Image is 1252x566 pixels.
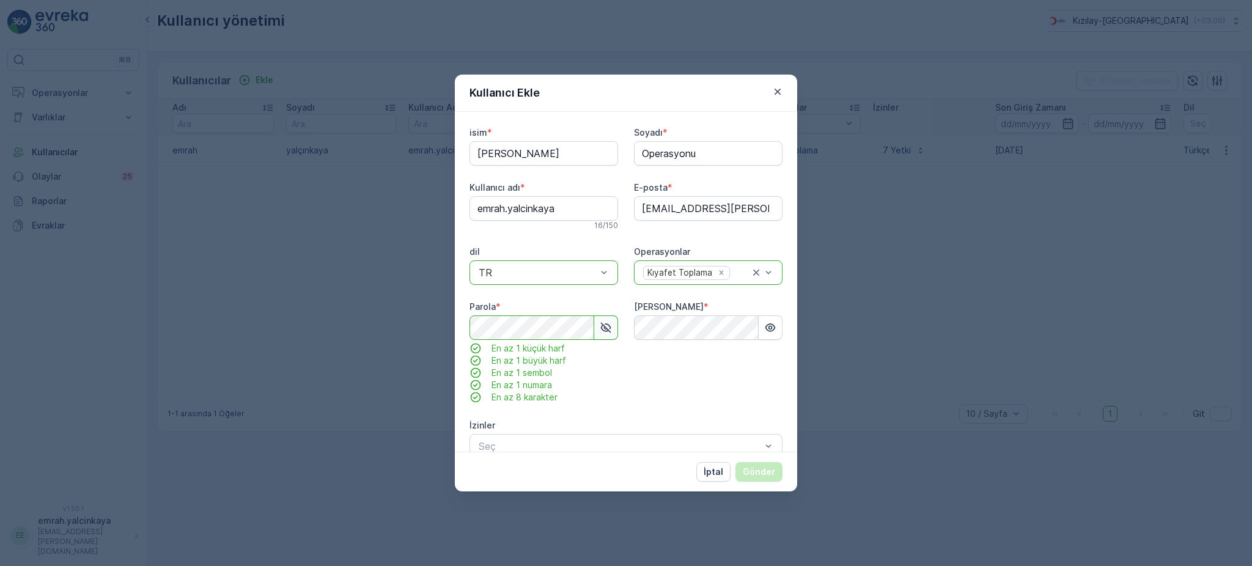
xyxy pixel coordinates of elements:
label: Kullanıcı adı [469,182,520,193]
span: En az 1 numara [492,379,552,391]
p: 16 / 150 [594,221,618,230]
span: En az 1 sembol [492,367,552,379]
label: İzinler [469,420,495,430]
p: İptal [704,466,723,478]
label: Soyadı [634,127,663,138]
div: Kıyafet Toplama [644,266,714,279]
label: E-posta [634,182,668,193]
button: Gönder [735,462,782,482]
div: Remove Kıyafet Toplama [715,267,728,278]
p: Kullanıcı Ekle [469,84,540,101]
label: isim [469,127,487,138]
span: En az 1 büyük harf [492,355,566,367]
button: İptal [696,462,731,482]
span: En az 1 küçük harf [492,342,565,355]
label: Parola [469,301,496,312]
p: Seç [479,439,761,454]
span: En az 8 karakter [492,391,558,403]
p: Gönder [743,466,775,478]
label: dil [469,246,480,257]
label: Operasyonlar [634,246,690,257]
label: [PERSON_NAME] [634,301,704,312]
